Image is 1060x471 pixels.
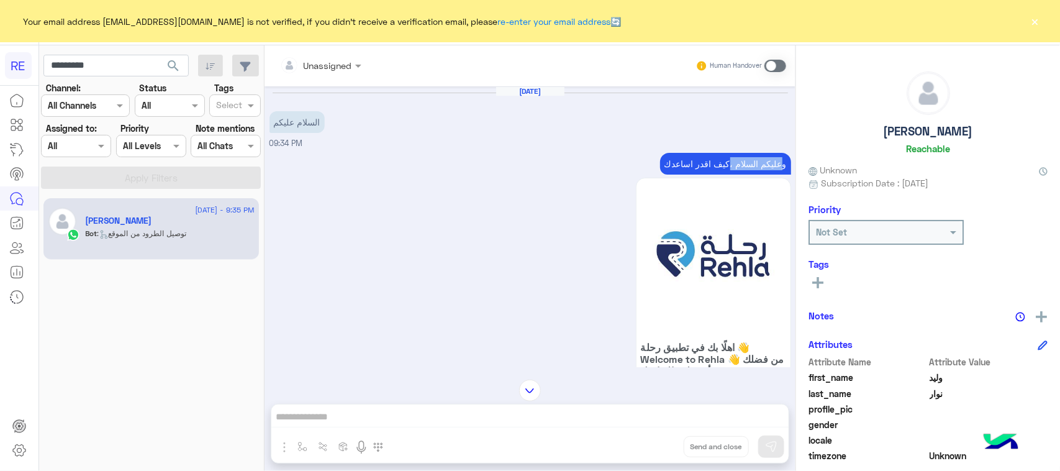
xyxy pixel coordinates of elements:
[809,387,927,400] span: last_name
[48,208,76,236] img: defaultAdmin.png
[5,52,32,79] div: RE
[821,176,928,190] span: Subscription Date : [DATE]
[906,143,950,154] h6: Reachable
[24,15,622,28] span: Your email address [EMAIL_ADDRESS][DOMAIN_NAME] is not verified, if you didn't receive a verifica...
[496,87,564,96] h6: [DATE]
[67,229,79,241] img: WhatsApp
[884,124,973,139] h5: [PERSON_NAME]
[641,341,786,388] span: اهلًا بك في تطبيق رحلة 👋 Welcome to Rehla 👋 من فضلك أختر لغة التواصل Please choose your preferred...
[1015,312,1025,322] img: notes
[1036,311,1047,322] img: add
[907,72,949,114] img: defaultAdmin.png
[930,387,1048,400] span: نوار
[809,449,927,462] span: timezone
[930,434,1048,447] span: null
[214,81,233,94] label: Tags
[809,418,927,431] span: gender
[498,16,611,27] a: re-enter your email address
[809,403,927,416] span: profile_pic
[930,371,1048,384] span: وليد
[809,355,927,368] span: Attribute Name
[930,449,1048,462] span: Unknown
[641,183,786,328] img: 88.jpg
[86,229,97,238] span: Bot
[809,163,857,176] span: Unknown
[214,98,242,114] div: Select
[270,111,325,133] p: 31/8/2025, 9:34 PM
[684,436,749,457] button: Send and close
[710,61,762,71] small: Human Handover
[46,81,81,94] label: Channel:
[86,216,152,226] h5: وليد نوار
[809,204,841,215] h6: Priority
[809,258,1048,270] h6: Tags
[930,418,1048,431] span: null
[195,204,254,216] span: [DATE] - 9:35 PM
[270,139,303,148] span: 09:34 PM
[139,81,166,94] label: Status
[979,421,1023,465] img: hulul-logo.png
[809,339,853,350] h6: Attributes
[97,229,187,238] span: : توصيل الطرود من الموقع
[809,371,927,384] span: first_name
[660,153,791,175] p: 31/8/2025, 9:34 PM
[41,167,261,189] button: Apply Filters
[166,58,181,73] span: search
[809,310,834,321] h6: Notes
[930,355,1048,368] span: Attribute Value
[1029,15,1041,27] button: ×
[196,122,255,135] label: Note mentions
[519,380,541,401] img: scroll
[158,55,189,81] button: search
[809,434,927,447] span: locale
[46,122,97,135] label: Assigned to:
[120,122,149,135] label: Priority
